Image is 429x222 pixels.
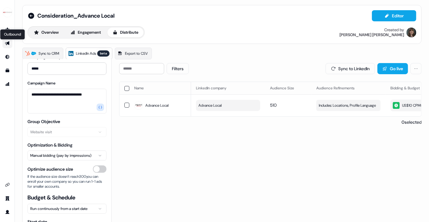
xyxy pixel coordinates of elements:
div: [PERSON_NAME] [PERSON_NAME] [339,32,404,37]
span: Budget & Schedule [27,194,106,201]
a: Export to CSV [115,48,152,59]
label: Group Objective [27,119,60,124]
a: Go to integrations [2,180,12,190]
div: beta [97,50,110,57]
a: Go to team [2,194,12,203]
button: Overview [29,28,64,37]
button: Go live [377,63,408,74]
button: Includes: Locations, Profile Language [316,100,381,111]
span: Advance Local [145,102,169,109]
span: Advance Local [198,102,222,109]
a: Go to templates [2,66,12,75]
button: Distribute [107,28,144,37]
p: 0 selected [399,119,422,125]
img: Michaela [406,28,416,37]
span: Export to CSV [125,50,148,57]
a: Editor [372,13,416,20]
a: Go to outbound experience [2,38,12,48]
a: Go to profile [2,207,12,217]
button: Engagement [65,28,106,37]
a: LinkedIn Adsbeta [66,48,112,59]
th: Name [129,82,191,94]
a: Sync to CRM [22,48,63,59]
span: LinkedIn Ads [76,50,96,57]
button: Filters [167,63,189,74]
a: Go to Inbound [2,52,12,62]
button: More actions [410,63,422,74]
span: Includes: Locations, Profile Language [319,102,376,109]
span: Sync to CRM [39,50,59,57]
span: Optimize audience size [27,166,73,172]
label: Campaign Name [27,81,56,86]
th: Audience Size [265,82,311,94]
span: 510 [270,102,277,108]
a: Go to attribution [2,79,12,89]
button: Editor [372,10,416,21]
label: Optimization & Bidding [27,142,73,148]
th: LinkedIn company [191,82,265,94]
button: Optimize audience size [93,165,106,173]
span: Consideration_Advance Local [37,12,115,19]
button: Sync to LinkedIn [326,63,375,74]
a: Go to prospects [2,25,12,35]
div: Created by [384,28,404,32]
button: Advance Local [196,100,260,111]
span: If the audience size doesn’t reach 300 you can enroll your own company so you can run 1-1 ads for... [27,174,106,189]
th: Audience Refinements [311,82,385,94]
